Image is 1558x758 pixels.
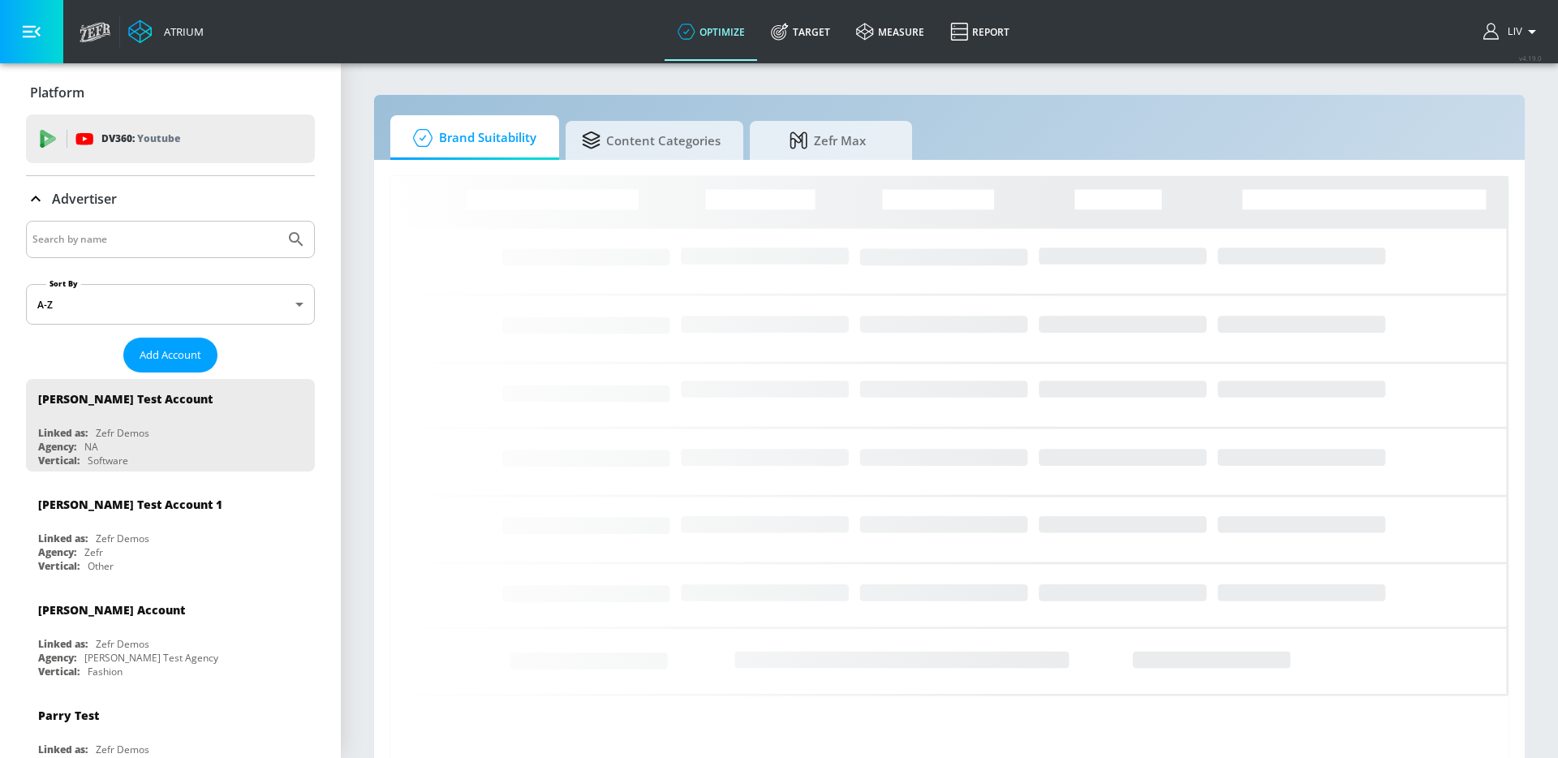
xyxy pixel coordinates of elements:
[38,545,76,559] div: Agency:
[101,130,180,148] p: DV360:
[1501,26,1522,37] span: login as: liv.ho@zefr.com
[38,743,88,756] div: Linked as:
[96,532,149,545] div: Zefr Demos
[843,2,937,61] a: measure
[582,121,721,160] span: Content Categories
[38,440,76,454] div: Agency:
[96,426,149,440] div: Zefr Demos
[26,590,315,683] div: [PERSON_NAME] AccountLinked as:Zefr DemosAgency:[PERSON_NAME] Test AgencyVertical:Fashion
[26,284,315,325] div: A-Z
[88,454,128,467] div: Software
[32,229,278,250] input: Search by name
[140,346,201,364] span: Add Account
[26,485,315,577] div: [PERSON_NAME] Test Account 1Linked as:Zefr DemosAgency:ZefrVertical:Other
[1483,22,1542,41] button: Liv
[96,743,149,756] div: Zefr Demos
[665,2,758,61] a: optimize
[26,114,315,163] div: DV360: Youtube
[38,665,80,678] div: Vertical:
[123,338,217,373] button: Add Account
[26,379,315,472] div: [PERSON_NAME] Test AccountLinked as:Zefr DemosAgency:NAVertical:Software
[758,2,843,61] a: Target
[96,637,149,651] div: Zefr Demos
[30,84,84,101] p: Platform
[46,278,81,289] label: Sort By
[38,602,185,618] div: [PERSON_NAME] Account
[84,440,98,454] div: NA
[128,19,204,44] a: Atrium
[84,651,218,665] div: [PERSON_NAME] Test Agency
[88,665,123,678] div: Fashion
[52,190,117,208] p: Advertiser
[84,545,103,559] div: Zefr
[38,708,99,723] div: Parry Test
[157,24,204,39] div: Atrium
[766,121,889,160] span: Zefr Max
[26,70,315,115] div: Platform
[38,637,88,651] div: Linked as:
[38,559,80,573] div: Vertical:
[38,651,76,665] div: Agency:
[1519,54,1542,62] span: v 4.19.0
[88,559,114,573] div: Other
[38,391,213,407] div: [PERSON_NAME] Test Account
[137,130,180,147] p: Youtube
[38,532,88,545] div: Linked as:
[38,454,80,467] div: Vertical:
[38,497,222,512] div: [PERSON_NAME] Test Account 1
[26,176,315,222] div: Advertiser
[937,2,1022,61] a: Report
[38,426,88,440] div: Linked as:
[407,118,536,157] span: Brand Suitability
